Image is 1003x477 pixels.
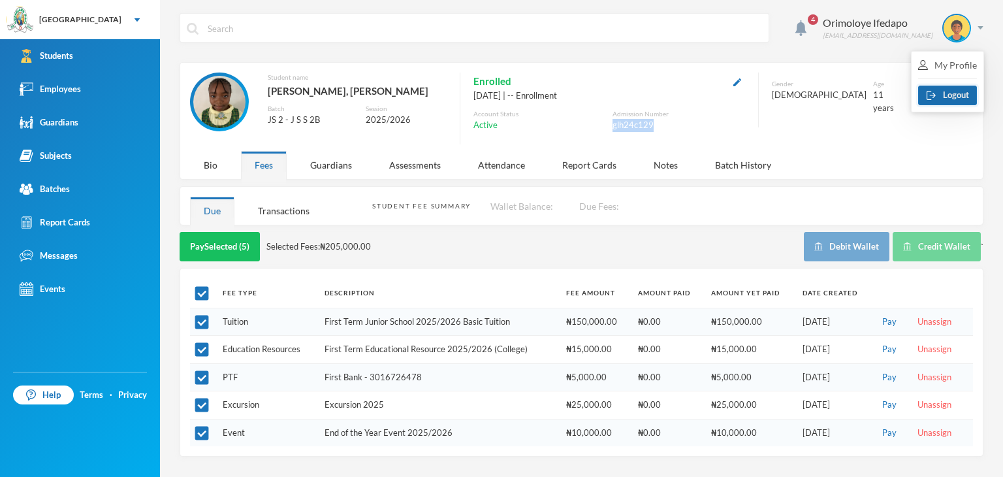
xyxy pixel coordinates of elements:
td: ₦150,000.00 [560,308,631,336]
button: Unassign [914,370,955,385]
td: ₦5,000.00 [560,363,631,391]
div: glh24c129 [613,119,745,132]
div: [DEMOGRAPHIC_DATA] [772,89,867,102]
div: Notes [640,151,692,179]
td: ₦0.00 [631,419,705,446]
div: [GEOGRAPHIC_DATA] [39,14,121,25]
div: Assessments [375,151,454,179]
a: Privacy [118,389,147,402]
img: STUDENT [944,15,970,41]
img: search [187,23,199,35]
th: Fee Amount [560,278,631,308]
div: Account Status [473,109,606,119]
div: Due [190,197,234,225]
span: Enrolled [473,73,511,90]
th: Description [318,278,560,308]
td: ₦10,000.00 [705,419,796,446]
td: Tuition [216,308,318,336]
div: 2025/2026 [366,114,447,127]
td: ₦0.00 [631,336,705,364]
td: Education Resources [216,336,318,364]
td: End of the Year Event 2025/2026 [318,419,560,446]
td: ₦150,000.00 [705,308,796,336]
td: PTF [216,363,318,391]
button: Pay [878,315,900,329]
td: ₦0.00 [631,308,705,336]
div: Report Cards [20,216,90,229]
td: ₦0.00 [631,391,705,419]
div: Messages [20,249,78,263]
td: [DATE] [796,363,872,391]
div: Gender [772,79,867,89]
button: Pay [878,426,900,440]
div: Employees [20,82,81,96]
span: 4 [808,14,818,25]
div: Batch History [701,151,785,179]
td: ₦10,000.00 [560,419,631,446]
td: ₦25,000.00 [560,391,631,419]
div: Guardians [296,151,366,179]
td: ₦0.00 [631,363,705,391]
td: [DATE] [796,391,872,419]
div: Attendance [464,151,539,179]
div: My Profile [918,58,977,72]
div: Subjects [20,149,72,163]
button: Pay [878,398,900,412]
div: Students [20,49,73,63]
a: Help [13,386,74,405]
td: ₦15,000.00 [705,336,796,364]
th: Date Created [796,278,872,308]
span: Due Fees: [579,201,619,212]
td: Event [216,419,318,446]
td: First Term Junior School 2025/2026 Basic Tuition [318,308,560,336]
div: Guardians [20,116,78,129]
td: First Term Educational Resource 2025/2026 (College) [318,336,560,364]
td: [DATE] [796,419,872,446]
img: STUDENT [193,76,246,128]
td: ₦5,000.00 [705,363,796,391]
td: [DATE] [796,308,872,336]
button: Unassign [914,426,955,440]
div: Fees [241,151,287,179]
td: [DATE] [796,336,872,364]
button: Unassign [914,342,955,357]
div: Student name [268,73,447,82]
th: Fee Type [216,278,318,308]
div: · [110,389,112,402]
input: Search [206,14,762,43]
button: Unassign [914,398,955,412]
button: Credit Wallet [893,232,981,261]
div: [EMAIL_ADDRESS][DOMAIN_NAME] [823,31,932,41]
div: Batch [268,104,356,114]
div: Report Cards [549,151,630,179]
button: Edit [729,74,745,89]
td: Excursion [216,391,318,419]
button: Unassign [914,315,955,329]
span: Selected Fees: ₦205,000.00 [266,240,371,254]
td: ₦25,000.00 [705,391,796,419]
span: Active [473,119,498,132]
div: JS 2 - J S S 2B [268,114,356,127]
span: Wallet Balance: [490,201,553,212]
button: Debit Wallet [804,232,889,261]
div: Batches [20,182,70,196]
div: Admission Number [613,109,745,119]
div: [DATE] | -- Enrollment [473,90,745,103]
div: Bio [190,151,231,179]
img: logo [7,7,33,33]
div: 11 years [873,89,901,114]
td: Excursion 2025 [318,391,560,419]
button: Pay [878,342,900,357]
div: Events [20,282,65,296]
th: Amount Paid [631,278,705,308]
td: First Bank - 3016726478 [318,363,560,391]
div: Session [366,104,447,114]
button: PaySelected (5) [180,232,260,261]
div: [PERSON_NAME], [PERSON_NAME] [268,82,447,99]
button: Logout [918,86,977,105]
div: ` [804,232,983,261]
a: Terms [80,389,103,402]
div: Orimoloye Ifedapo [823,15,932,31]
th: Amount Yet Paid [705,278,796,308]
td: ₦15,000.00 [560,336,631,364]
